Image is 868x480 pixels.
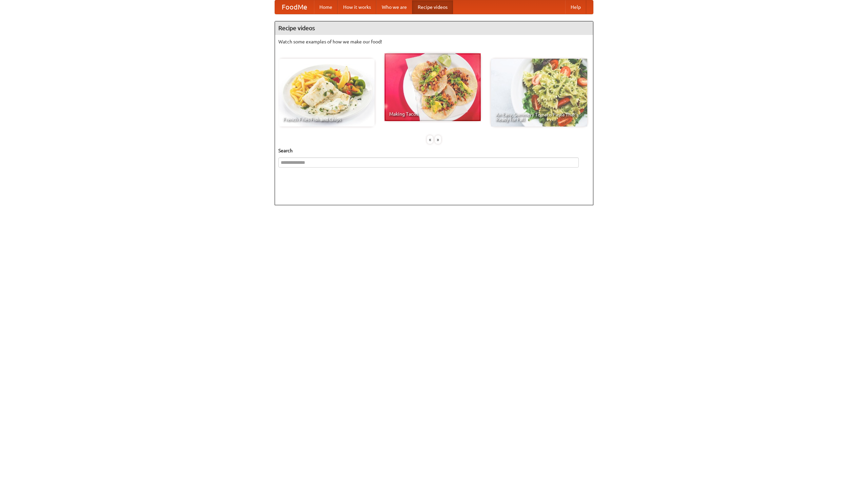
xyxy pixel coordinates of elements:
[275,21,593,35] h4: Recipe videos
[278,147,590,154] h5: Search
[565,0,586,14] a: Help
[338,0,376,14] a: How it works
[389,112,476,116] span: Making Tacos
[435,135,441,144] div: »
[275,0,314,14] a: FoodMe
[376,0,412,14] a: Who we are
[427,135,433,144] div: «
[496,112,583,122] span: An Easy, Summery Tomato Pasta That's Ready for Fall
[491,59,587,127] a: An Easy, Summery Tomato Pasta That's Ready for Fall
[278,38,590,45] p: Watch some examples of how we make our food!
[314,0,338,14] a: Home
[384,53,481,121] a: Making Tacos
[412,0,453,14] a: Recipe videos
[283,117,370,122] span: French Fries Fish and Chips
[278,59,375,127] a: French Fries Fish and Chips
